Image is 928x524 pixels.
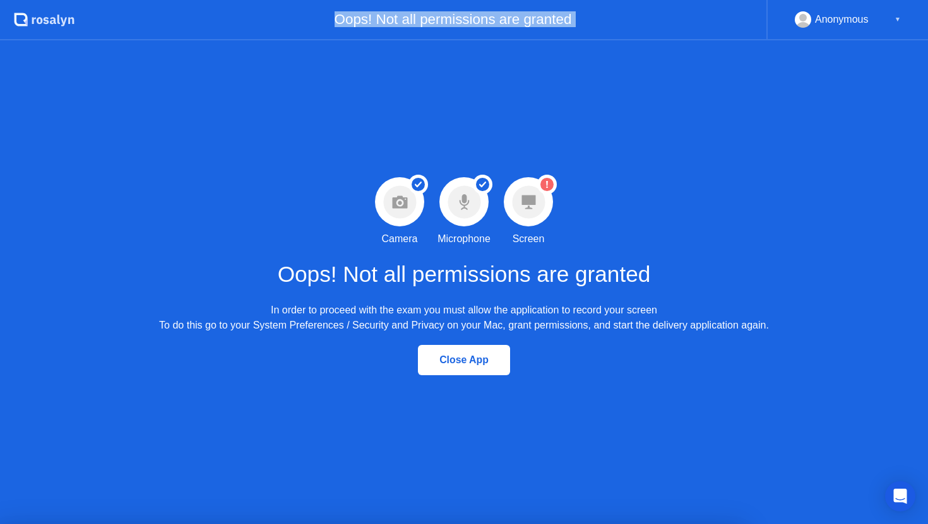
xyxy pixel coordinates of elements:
[815,11,869,28] div: Anonymous
[513,231,545,247] div: Screen
[159,303,769,333] div: In order to proceed with the exam you must allow the application to record your screen To do this...
[437,231,491,247] div: Microphone
[422,354,506,366] div: Close App
[382,231,418,247] div: Camera
[895,11,901,28] div: ▼
[885,481,915,511] div: Open Intercom Messenger
[278,258,651,291] h1: Oops! Not all permissions are granted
